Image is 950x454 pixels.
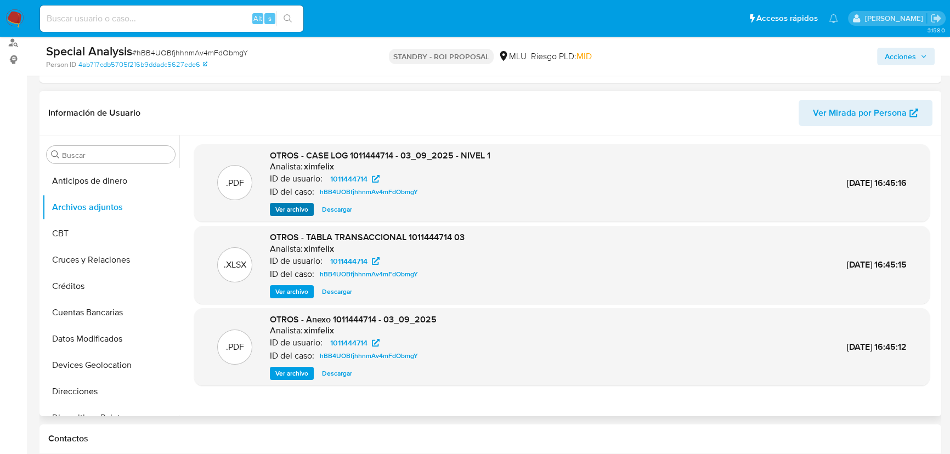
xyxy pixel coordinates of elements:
h6: ximfelix [304,325,334,336]
span: Descargar [322,368,352,379]
a: Notificaciones [829,14,838,23]
p: ID de usuario: [270,256,323,266]
button: search-icon [276,11,299,26]
p: .PDF [226,177,244,189]
p: Analista: [270,243,303,254]
input: Buscar [62,150,171,160]
span: Descargar [322,286,352,297]
h6: ximfelix [304,243,334,254]
button: Devices Geolocation [42,352,179,378]
span: 1011444714 [330,172,367,185]
p: ID del caso: [270,350,314,361]
span: hBB4UOBfjhhnmAv4mFdObmgY [320,268,418,281]
span: hBB4UOBfjhhnmAv4mFdObmgY [320,185,418,198]
button: Direcciones [42,378,179,405]
button: Cuentas Bancarias [42,299,179,326]
span: [DATE] 16:45:12 [847,340,907,353]
span: Ver archivo [275,368,308,379]
span: OTROS - CASE LOG 1011444714 - 03_09_2025 - NIVEL 1 [270,149,490,162]
button: Descargar [316,285,358,298]
button: Descargar [316,367,358,380]
button: Créditos [42,273,179,299]
button: Ver archivo [270,285,314,298]
button: Descargar [316,203,358,216]
p: giorgio.franco@mercadolibre.com [864,13,926,24]
p: .XLSX [224,259,246,271]
div: MLU [498,50,527,63]
a: 1011444714 [324,254,386,268]
button: Ver archivo [270,203,314,216]
span: OTROS - TABLA TRANSACCIONAL 1011444714 03 [270,231,465,243]
span: MID [576,50,592,63]
button: CBT [42,220,179,247]
span: Ver archivo [275,204,308,215]
p: ID del caso: [270,269,314,280]
span: Acciones [885,48,916,65]
span: Ver Mirada por Persona [813,100,907,126]
button: Archivos adjuntos [42,194,179,220]
span: [DATE] 16:45:15 [847,258,907,271]
b: Special Analysis [46,42,132,60]
span: Accesos rápidos [756,13,818,24]
p: ID del caso: [270,186,314,197]
span: Descargar [322,204,352,215]
span: OTROS - Anexo 1011444714 - 03_09_2025 [270,313,437,326]
h1: Contactos [48,433,932,444]
span: # hBB4UOBfjhhnmAv4mFdObmgY [132,47,248,58]
span: Riesgo PLD: [531,50,592,63]
button: Anticipos de dinero [42,168,179,194]
a: Salir [930,13,942,24]
button: Ver Mirada por Persona [799,100,932,126]
span: [DATE] 16:45:16 [847,177,907,189]
h6: ximfelix [304,161,334,172]
span: Alt [253,13,262,24]
span: hBB4UOBfjhhnmAv4mFdObmgY [320,349,418,362]
a: hBB4UOBfjhhnmAv4mFdObmgY [315,185,422,198]
button: Dispositivos Point [42,405,179,431]
button: Buscar [51,150,60,159]
span: s [268,13,272,24]
a: 1011444714 [324,336,386,349]
a: hBB4UOBfjhhnmAv4mFdObmgY [315,268,422,281]
p: STANDBY - ROI PROPOSAL [389,49,494,64]
p: .PDF [226,341,244,353]
p: ID de usuario: [270,337,323,348]
p: Analista: [270,325,303,336]
span: 1011444714 [330,336,367,349]
b: Person ID [46,60,76,70]
button: Datos Modificados [42,326,179,352]
button: Ver archivo [270,367,314,380]
a: 4ab717cdb5705f216b9ddadc5627ede6 [78,60,207,70]
a: 1011444714 [324,172,386,185]
button: Acciones [877,48,935,65]
span: Ver archivo [275,286,308,297]
h1: Información de Usuario [48,107,140,118]
button: Cruces y Relaciones [42,247,179,273]
span: 3.158.0 [927,26,945,35]
p: ID de usuario: [270,173,323,184]
span: 1011444714 [330,254,367,268]
input: Buscar usuario o caso... [40,12,303,26]
a: hBB4UOBfjhhnmAv4mFdObmgY [315,349,422,362]
p: Analista: [270,161,303,172]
